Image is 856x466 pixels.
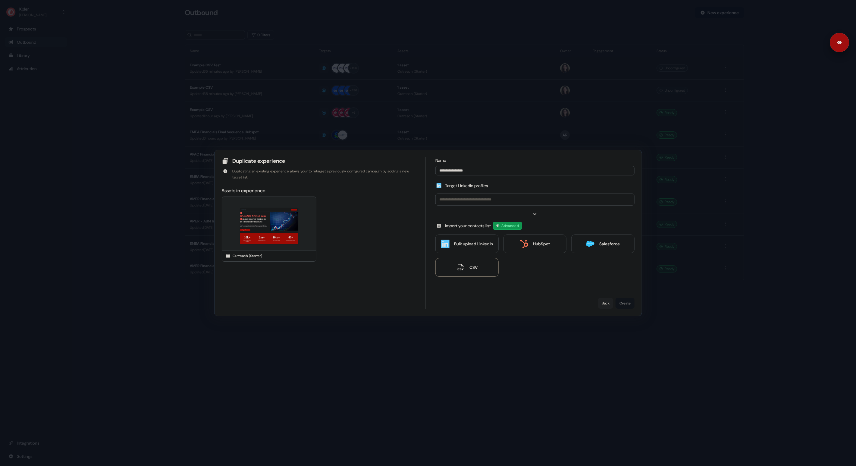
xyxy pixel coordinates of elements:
[435,157,635,163] div: Name
[445,183,488,189] div: Target LinkedIn profiles
[435,235,499,253] button: Bulk upload Linkedin
[533,241,550,247] div: HubSpot
[445,223,491,229] div: Import your contacts list
[533,210,537,216] div: or
[233,253,262,259] div: Outreach (Starter)
[501,223,519,229] span: Advanced
[454,241,493,247] div: Bulk upload Linkedin
[571,235,635,253] button: Salesforce
[435,258,499,277] button: CSV
[503,235,567,253] button: HubSpot
[469,264,478,270] div: CSV
[599,241,620,247] div: Salesforce
[232,157,285,165] div: Duplicate experience
[232,168,416,180] div: Duplicating an existing experience allows your to retarget a previously configured campaign by ad...
[598,298,613,309] button: Back
[221,187,416,194] div: Assets in experience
